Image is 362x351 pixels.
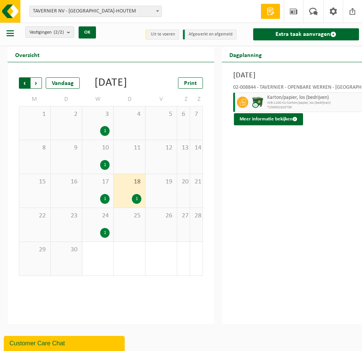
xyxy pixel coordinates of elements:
[86,110,110,119] span: 3
[145,92,177,106] td: V
[118,144,141,152] span: 11
[118,212,141,220] span: 25
[54,110,78,119] span: 2
[149,110,173,119] span: 5
[118,178,141,186] span: 18
[234,113,303,125] button: Meer informatie bekijken
[190,92,203,106] td: Z
[29,27,64,38] span: Vestigingen
[100,194,110,204] div: 1
[23,178,46,186] span: 15
[149,144,173,152] span: 12
[194,212,199,220] span: 28
[19,92,51,106] td: M
[194,144,199,152] span: 14
[31,77,42,89] span: Volgende
[4,334,126,351] iframe: chat widget
[181,144,186,152] span: 13
[100,160,110,170] div: 1
[79,26,96,38] button: OK
[183,29,237,40] li: Afgewerkt en afgemeld
[177,92,190,106] td: Z
[30,6,161,17] span: TAVERNIER NV - SINT-LIEVENS-HOUTEM
[46,77,80,89] div: Vandaag
[132,194,141,204] div: 1
[54,246,78,254] span: 30
[181,110,186,119] span: 6
[23,144,46,152] span: 8
[54,178,78,186] span: 16
[194,110,199,119] span: 7
[194,178,199,186] span: 21
[184,80,197,86] span: Print
[54,30,64,35] count: (2/2)
[149,178,173,186] span: 19
[86,212,110,220] span: 24
[25,26,74,38] button: Vestigingen(2/2)
[100,228,110,238] div: 1
[51,92,82,106] td: D
[8,47,47,62] h2: Overzicht
[29,6,162,17] span: TAVERNIER NV - SINT-LIEVENS-HOUTEM
[23,246,46,254] span: 29
[94,77,127,89] div: [DATE]
[82,92,114,106] td: W
[145,29,179,40] li: Uit te voeren
[178,77,203,89] a: Print
[222,47,269,62] h2: Dagplanning
[100,126,110,136] div: 1
[54,144,78,152] span: 9
[253,28,359,40] a: Extra taak aanvragen
[252,97,263,108] img: WB-1100-CU
[54,212,78,220] span: 23
[86,178,110,186] span: 17
[23,212,46,220] span: 22
[19,77,30,89] span: Vorige
[149,212,173,220] span: 26
[86,144,110,152] span: 10
[114,92,145,106] td: D
[181,212,186,220] span: 27
[118,110,141,119] span: 4
[23,110,46,119] span: 1
[181,178,186,186] span: 20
